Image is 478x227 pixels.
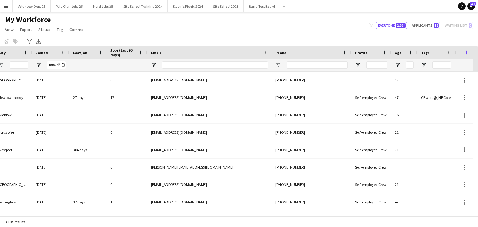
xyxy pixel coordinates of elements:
div: 23 [391,72,417,89]
div: [PERSON_NAME][EMAIL_ADDRESS][DOMAIN_NAME] [147,159,272,176]
div: [PHONE_NUMBER] [272,159,351,176]
span: My Workforce [5,15,51,24]
div: [EMAIL_ADDRESS][DOMAIN_NAME] [147,106,272,123]
span: Phone [275,50,286,55]
span: Joined [36,50,48,55]
button: Open Filter Menu [395,62,401,68]
a: Export [17,25,35,34]
button: Site School 2025 [208,0,244,12]
div: 0 [107,106,147,123]
div: [DATE] [32,72,69,89]
div: CE work@, NE Core [417,89,455,106]
div: Self-employed Crew [351,159,391,176]
span: 2,364 [396,23,406,28]
div: [PHONE_NUMBER] [272,176,351,193]
button: Electric Picnic 2024 [168,0,208,12]
span: Jobs (last 90 days) [110,48,136,57]
div: Self-employed Crew [351,106,391,123]
button: Everyone2,364 [376,22,407,29]
div: [EMAIL_ADDRESS][DOMAIN_NAME] [147,141,272,158]
button: Open Filter Menu [36,62,41,68]
div: [DATE] [32,141,69,158]
div: [EMAIL_ADDRESS][DOMAIN_NAME] [147,72,272,89]
input: Email Filter Input [162,61,268,69]
div: Self-employed Crew [351,141,391,158]
div: [PHONE_NUMBER] [272,193,351,211]
span: Profile [355,50,368,55]
span: Status [38,27,50,32]
div: 1 [107,193,147,211]
div: 47 [391,193,417,211]
div: Self-employed Crew [351,124,391,141]
div: 0 [107,124,147,141]
div: Self-employed Crew [351,193,391,211]
span: Last job [73,50,87,55]
div: 37 days [69,193,107,211]
button: Open Filter Menu [151,62,157,68]
button: Open Filter Menu [355,62,361,68]
button: Applicants18 [410,22,440,29]
div: [DATE] [32,89,69,106]
div: [PHONE_NUMBER] [272,89,351,106]
span: Tag [57,27,63,32]
div: [DATE] [32,106,69,123]
input: Tags Filter Input [432,61,451,69]
div: [DATE] [32,193,69,211]
div: 21 [391,141,417,158]
div: 47 [391,89,417,106]
button: Barra Test Board [244,0,280,12]
div: [DATE] [32,176,69,193]
a: 114 [467,2,475,10]
button: Open Filter Menu [275,62,281,68]
div: 21 [391,176,417,193]
button: Nord Jobs 25 [88,0,118,12]
div: [EMAIL_ADDRESS][DOMAIN_NAME] [147,193,272,211]
span: Tags [421,50,429,55]
div: 0 [107,141,147,158]
input: City Filter Input [10,61,28,69]
div: 21 [391,124,417,141]
div: 0 [107,176,147,193]
div: 384 days [69,141,107,158]
div: Self-employed Crew [351,89,391,106]
span: Comms [69,27,83,32]
div: [PHONE_NUMBER] [272,124,351,141]
input: Phone Filter Input [287,61,348,69]
div: 0 [107,72,147,89]
div: [PHONE_NUMBER] [272,72,351,89]
input: Profile Filter Input [366,61,387,69]
button: Volunteer Dept 25 [13,0,51,12]
span: Export [20,27,32,32]
div: 27 days [69,89,107,106]
span: Email [151,50,161,55]
div: 17 [107,89,147,106]
a: Comms [67,25,86,34]
div: 0 [107,159,147,176]
div: 16 [391,106,417,123]
button: Open Filter Menu [421,62,427,68]
app-action-btn: Export XLSX [35,38,42,45]
div: [EMAIL_ADDRESS][DOMAIN_NAME] [147,176,272,193]
div: [PHONE_NUMBER] [272,141,351,158]
span: Age [395,50,401,55]
div: [EMAIL_ADDRESS][DOMAIN_NAME] [147,89,272,106]
span: 18 [434,23,439,28]
div: [PHONE_NUMBER] [272,106,351,123]
input: Age Filter Input [406,61,414,69]
button: Site School Training 2024 [118,0,168,12]
div: Self-employed Crew [351,176,391,193]
a: View [2,25,16,34]
a: Tag [54,25,66,34]
a: Status [36,25,53,34]
div: [EMAIL_ADDRESS][DOMAIN_NAME] [147,124,272,141]
span: 114 [470,2,476,6]
input: Joined Filter Input [47,61,66,69]
div: [DATE] [32,159,69,176]
span: View [5,27,14,32]
div: [DATE] [32,124,69,141]
button: Paid Clan Jobs 25 [51,0,88,12]
app-action-btn: Advanced filters [26,38,33,45]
